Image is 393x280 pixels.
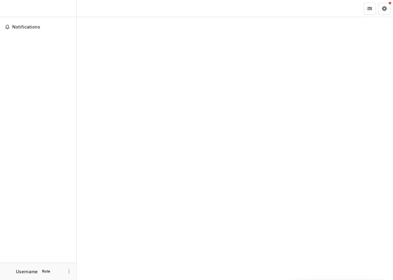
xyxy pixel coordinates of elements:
p: Role [40,269,52,274]
button: Notifications [2,22,74,32]
button: Partners [364,2,376,15]
button: Get Help [378,2,391,15]
span: Notifications [12,25,71,30]
p: Username [16,268,38,275]
button: More [65,268,73,275]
